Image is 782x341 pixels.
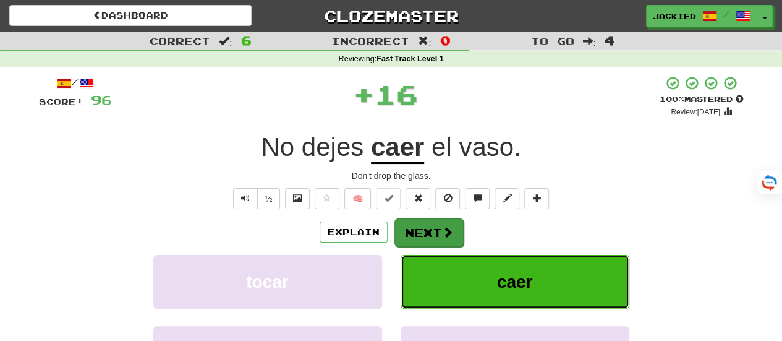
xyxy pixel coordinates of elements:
span: 100 % [660,94,684,104]
a: Dashboard [9,5,252,26]
button: Next [394,218,464,247]
button: Explain [320,222,388,243]
span: + [353,76,375,113]
button: tocar [153,255,382,309]
div: Mastered [660,94,744,105]
div: Don't drop the glass. [39,170,744,182]
span: 96 [91,92,112,108]
span: To go [530,35,574,47]
small: Review: [DATE] [671,108,720,116]
strong: Fast Track Level 1 [376,54,444,63]
button: Add to collection (alt+a) [524,188,549,209]
span: : [219,36,232,46]
span: No [261,132,294,162]
span: 16 [375,79,418,110]
button: Set this sentence to 100% Mastered (alt+m) [376,188,401,209]
span: jackied [653,11,696,22]
button: ½ [257,188,281,209]
span: / [723,10,729,19]
a: jackied / [646,5,757,27]
span: vaso [459,132,514,162]
span: : [418,36,431,46]
span: caer [497,272,533,291]
span: tocar [246,272,288,291]
button: Play sentence audio (ctl+space) [233,188,258,209]
div: / [39,76,112,91]
div: Text-to-speech controls [231,188,281,209]
span: : [582,36,596,46]
span: 6 [241,33,252,48]
button: Ignore sentence (alt+i) [435,188,460,209]
span: Incorrect [331,35,409,47]
button: Discuss sentence (alt+u) [465,188,490,209]
button: Edit sentence (alt+d) [495,188,519,209]
span: 4 [605,33,615,48]
span: Score: [39,97,83,107]
u: caer [371,132,424,164]
button: Reset to 0% Mastered (alt+r) [406,188,430,209]
button: caer [401,255,629,309]
span: 0 [440,33,451,48]
button: 🧠 [344,188,371,209]
span: Correct [150,35,210,47]
span: el [431,132,452,162]
button: Favorite sentence (alt+f) [315,188,339,209]
a: Clozemaster [270,5,512,27]
span: . [424,132,521,162]
button: Show image (alt+x) [285,188,310,209]
span: dejes [302,132,363,162]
